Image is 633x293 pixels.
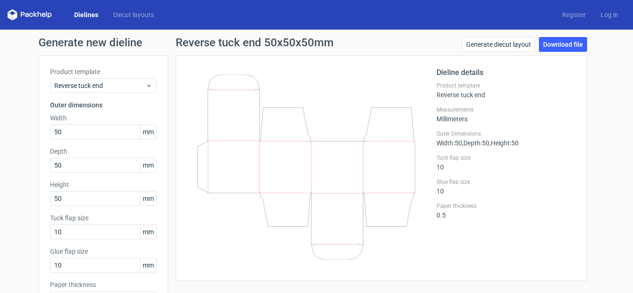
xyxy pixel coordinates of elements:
[437,106,576,123] div: Millimeters
[437,106,576,113] label: Measurements
[140,158,156,172] span: mm
[50,247,157,256] label: Glue flap size
[437,82,576,99] div: Reverse tuck end
[50,67,157,76] label: Product template
[140,192,156,206] span: mm
[176,37,334,48] h1: Reverse tuck end 50x50x50mm
[593,10,626,19] a: Log in
[462,139,489,147] span: , Depth : 50
[50,100,157,110] h3: Outer dimensions
[437,178,576,186] label: Glue flap size
[140,125,156,139] span: mm
[489,139,519,147] span: , Height : 50
[50,280,157,289] label: Paper thickness
[539,37,587,52] a: Download file
[50,180,157,189] label: Height
[50,147,157,156] label: Depth
[140,258,156,272] span: mm
[106,10,161,19] a: Diecut layouts
[437,130,576,137] label: Outer Dimensions
[437,154,576,162] label: Tuck flap size
[50,113,157,123] label: Width
[437,154,576,171] div: 10
[437,178,576,195] div: 10
[50,213,157,223] label: Tuck flap size
[38,37,595,48] h1: Generate new dieline
[437,82,576,89] label: Product template
[67,10,106,19] a: Dielines
[54,81,146,90] span: Reverse tuck end
[437,139,462,147] span: Width : 50
[462,37,535,52] a: Generate diecut layout
[437,67,576,78] h2: Dieline details
[437,202,576,219] div: 0.5
[555,10,593,19] a: Register
[140,225,156,239] span: mm
[437,202,576,210] label: Paper thickness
